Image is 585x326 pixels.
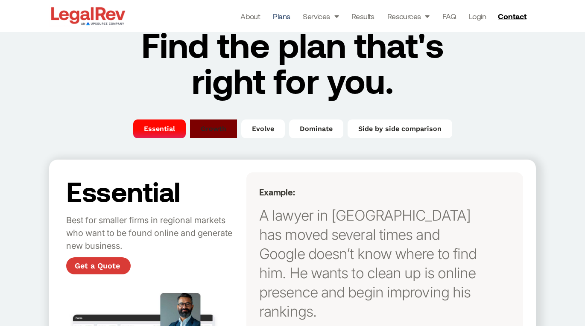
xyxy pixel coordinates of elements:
[66,177,242,206] h2: Essential
[303,10,339,22] a: Services
[259,187,484,197] h5: Example:
[75,262,120,270] span: Get a Quote
[240,10,486,22] nav: Menu
[259,206,484,321] p: A lawyer in [GEOGRAPHIC_DATA] has moved several times and Google doesn’t know where to find him. ...
[351,10,374,22] a: Results
[66,214,242,253] p: Best for smaller firms in regional markets who want to be found online and generate new business.
[122,26,463,98] h2: Find the plan that's right for you.
[498,12,526,20] span: Contact
[240,10,260,22] a: About
[252,124,274,134] span: Evolve
[442,10,456,22] a: FAQ
[469,10,486,22] a: Login
[144,124,175,134] span: Essential
[387,10,430,22] a: Resources
[358,124,442,134] span: Side by side comparison
[300,124,333,134] span: Dominate
[201,124,226,134] span: Growth
[494,9,532,23] a: Contact
[66,257,131,274] a: Get a Quote
[273,10,290,22] a: Plans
